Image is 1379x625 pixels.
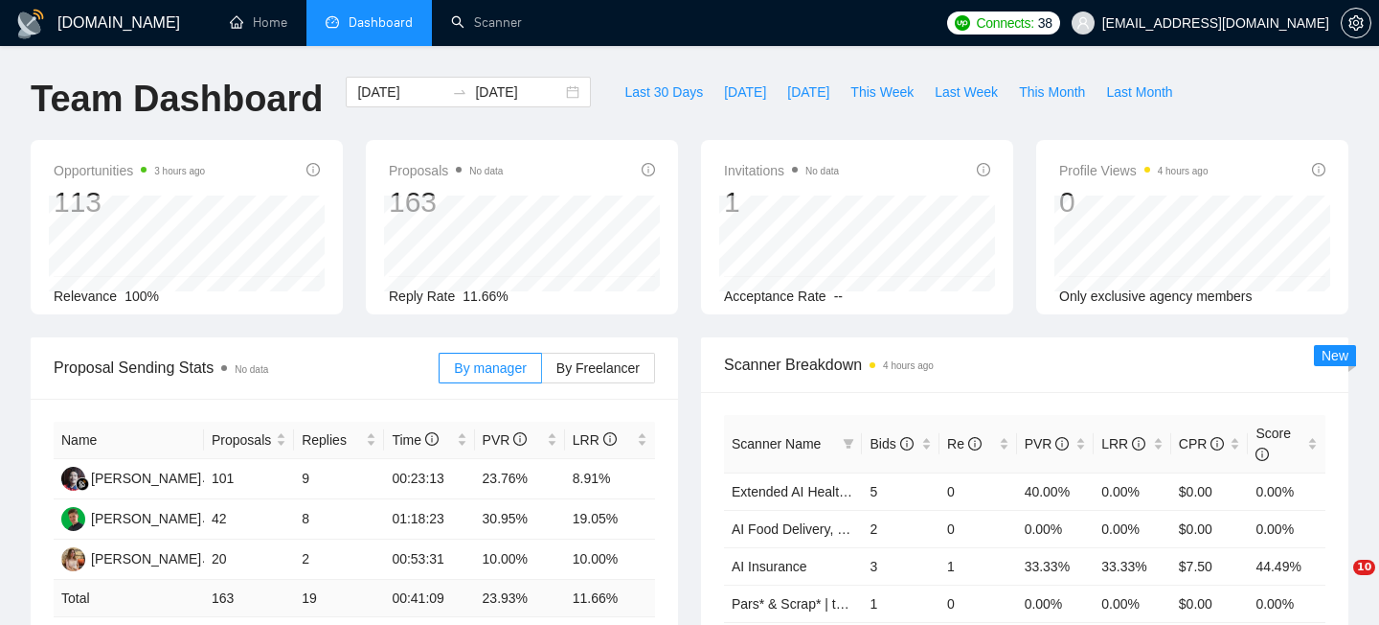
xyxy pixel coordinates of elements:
span: -- [834,289,843,304]
span: No data [805,166,839,176]
span: PVR [1025,436,1070,451]
img: upwork-logo.png [955,15,970,31]
span: 38 [1038,12,1052,34]
div: 1 [724,184,839,220]
img: gigradar-bm.png [76,477,89,491]
th: Replies [294,422,384,459]
td: 44.49% [1248,547,1325,585]
span: Last Month [1106,81,1172,103]
td: 0.00% [1248,585,1325,622]
span: PVR [483,432,528,448]
img: logo [15,9,46,39]
img: SS [61,467,85,491]
time: 4 hours ago [883,360,934,371]
td: 42 [204,499,294,540]
span: [DATE] [724,81,766,103]
span: Opportunities [54,159,205,182]
span: Reply Rate [389,289,455,304]
time: 4 hours ago [1158,166,1209,176]
button: [DATE] [777,77,840,107]
iframe: Intercom live chat [1314,560,1360,606]
td: 0.00% [1094,510,1171,547]
a: MB[PERSON_NAME] [61,510,201,525]
span: info-circle [977,163,990,176]
button: Last 30 Days [614,77,713,107]
td: 40.00% [1017,473,1095,510]
span: By manager [454,360,526,376]
span: 10 [1353,560,1375,575]
button: setting [1341,8,1371,38]
td: 19.05% [565,499,655,540]
span: info-circle [513,432,527,446]
td: $0.00 [1171,473,1249,510]
div: [PERSON_NAME] [91,548,201,569]
span: info-circle [1255,448,1269,461]
th: Proposals [204,422,294,459]
td: 00:23:13 [384,459,474,499]
span: setting [1342,15,1370,31]
span: This Week [850,81,914,103]
td: 19 [294,580,384,617]
span: info-circle [306,163,320,176]
button: Last Week [924,77,1008,107]
span: Acceptance Rate [724,289,826,304]
img: MB [61,507,85,531]
a: AI Food Delivery, Logistics [732,521,890,537]
span: info-circle [1210,437,1224,451]
td: 0 [939,510,1017,547]
span: filter [843,438,854,450]
td: 0.00% [1094,473,1171,510]
td: 10.00% [475,540,565,580]
td: 1 [862,585,939,622]
td: 3 [862,547,939,585]
h1: Team Dashboard [31,77,323,122]
button: Last Month [1096,77,1183,107]
span: No data [469,166,503,176]
span: Proposals [389,159,503,182]
td: 1 [939,547,1017,585]
td: 23.76% [475,459,565,499]
button: This Week [840,77,924,107]
span: Time [392,432,438,448]
td: 33.33% [1017,547,1095,585]
td: 2 [862,510,939,547]
td: 00:53:31 [384,540,474,580]
td: 11.66 % [565,580,655,617]
td: 20 [204,540,294,580]
span: CPR [1179,436,1224,451]
span: info-circle [1312,163,1325,176]
td: 2 [294,540,384,580]
span: Only exclusive agency members [1059,289,1253,304]
span: New [1322,348,1348,363]
td: $7.50 [1171,547,1249,585]
span: info-circle [1055,437,1069,451]
input: End date [475,81,562,103]
span: Relevance [54,289,117,304]
input: Start date [357,81,444,103]
span: to [452,84,467,100]
span: 100% [124,289,159,304]
td: 23.93 % [475,580,565,617]
span: Scanner Name [732,436,821,451]
div: [PERSON_NAME] [91,468,201,489]
td: 0.00% [1017,510,1095,547]
span: Replies [302,429,362,451]
span: 11.66% [463,289,508,304]
td: $0.00 [1171,585,1249,622]
td: 163 [204,580,294,617]
span: Scanner Breakdown [724,353,1325,377]
div: 113 [54,184,205,220]
a: homeHome [230,14,287,31]
span: No data [235,364,268,375]
time: 3 hours ago [154,166,205,176]
a: Extended AI Healthcare [732,484,872,499]
a: setting [1341,15,1371,31]
a: Pars* & Scrap* | to refactoring [732,596,911,612]
span: info-circle [1132,437,1145,451]
span: swap-right [452,84,467,100]
td: Total [54,580,204,617]
span: Proposal Sending Stats [54,356,439,380]
td: 0.00% [1094,585,1171,622]
td: 5 [862,473,939,510]
div: 0 [1059,184,1209,220]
